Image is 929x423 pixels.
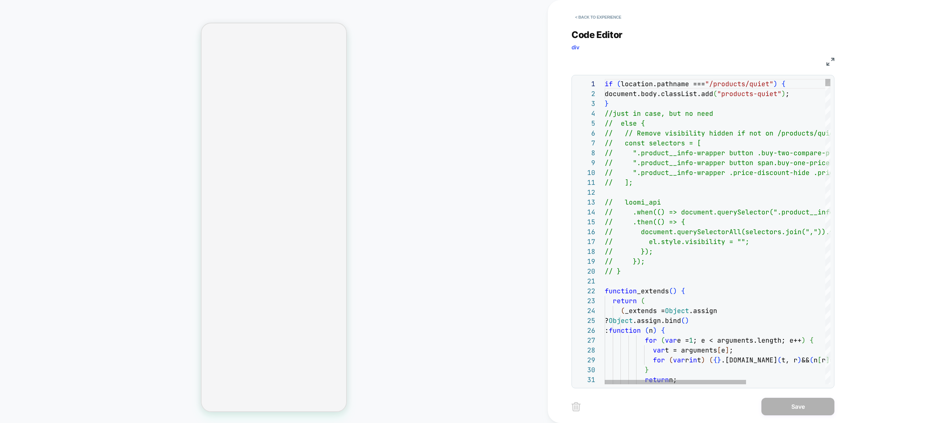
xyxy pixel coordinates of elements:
[781,356,798,364] span: t, r
[576,247,595,256] div: 18
[605,208,806,216] span: // .when(() => document.querySelector(".produc
[669,376,677,384] span: n;
[717,346,721,354] span: [
[721,356,777,364] span: .[DOMAIN_NAME]
[605,89,713,98] span: document.body.classList.add
[576,128,595,138] div: 6
[576,335,595,345] div: 27
[605,119,645,127] span: // else {
[822,356,826,364] span: r
[681,316,685,325] span: (
[810,336,814,344] span: {
[798,356,802,364] span: )
[777,356,781,364] span: (
[649,326,653,335] span: n
[609,326,641,335] span: function
[576,138,595,148] div: 7
[605,326,609,335] span: :
[625,306,665,315] span: _extends =
[576,178,595,187] div: 11
[669,356,673,364] span: (
[576,296,595,306] div: 23
[605,99,609,108] span: }
[605,159,806,167] span: // ".product__info-wrapper button span.buy-one
[576,256,595,266] div: 19
[576,168,595,178] div: 10
[576,99,595,108] div: 3
[641,297,645,305] span: (
[576,118,595,128] div: 5
[576,108,595,118] div: 4
[661,336,665,344] span: (
[785,89,790,98] span: ;
[576,207,595,217] div: 14
[713,356,717,364] span: {
[576,365,595,375] div: 30
[645,336,657,344] span: for
[576,375,595,385] div: 31
[605,168,806,177] span: // ".product__info-wrapper .price-discount-hid
[571,402,581,411] img: delete
[571,29,623,40] span: Code Editor
[576,266,595,276] div: 20
[576,187,595,197] div: 12
[576,217,595,227] div: 15
[802,336,806,344] span: )
[605,218,685,226] span: // .then(() => {
[576,325,595,335] div: 26
[576,79,595,89] div: 1
[665,346,717,354] span: t = arguments
[725,346,729,354] span: ]
[576,237,595,247] div: 17
[761,398,834,415] button: Save
[689,306,717,315] span: .assign
[637,287,669,295] span: _extends
[705,80,773,88] span: "/products/quiet"
[576,227,595,237] div: 16
[645,366,649,374] span: }
[665,306,689,315] span: Object
[617,80,621,88] span: (
[717,356,721,364] span: }
[571,11,625,23] button: < Back to experience
[693,336,802,344] span: ; e < arguments.length; e++
[576,148,595,158] div: 8
[818,356,822,364] span: [
[661,326,665,335] span: {
[689,356,697,364] span: in
[701,356,705,364] span: )
[633,316,681,325] span: .assign.bind
[571,44,580,51] span: div
[806,208,878,216] span: t__info-wrapper"))
[781,89,785,98] span: )
[685,316,689,325] span: )
[653,346,665,354] span: var
[605,316,609,325] span: ?
[576,197,595,207] div: 13
[806,159,926,167] span: -price:not(.vsly-test-price)",
[806,129,838,137] span: ts/quiet
[613,297,637,305] span: return
[605,237,749,246] span: // el.style.visibility = "";
[713,89,717,98] span: (
[645,376,669,384] span: return
[605,109,713,118] span: //just in case, but no need
[576,158,595,168] div: 9
[621,306,625,315] span: (
[653,326,657,335] span: )
[773,80,777,88] span: )
[605,139,701,147] span: // const selectors = [
[576,306,595,316] div: 24
[609,316,633,325] span: Object
[697,356,701,364] span: t
[826,58,834,66] img: fullscreen
[605,257,645,266] span: // });
[576,316,595,325] div: 25
[576,276,595,286] div: 21
[729,346,733,354] span: ;
[685,356,689,364] span: r
[689,336,693,344] span: 1
[810,356,814,364] span: (
[709,356,713,364] span: (
[717,89,781,98] span: "products-quiet"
